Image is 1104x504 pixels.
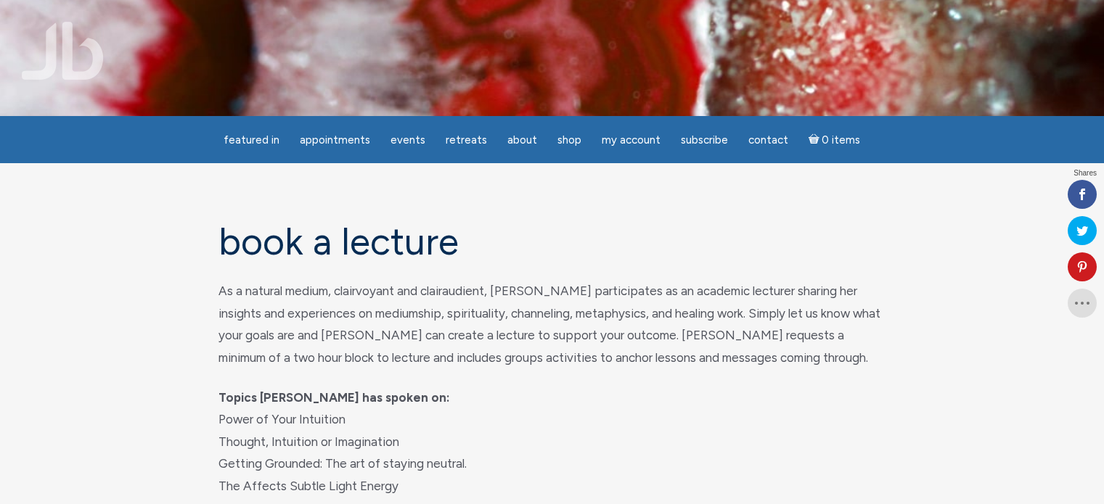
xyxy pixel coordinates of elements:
[391,133,425,146] span: Events
[499,126,546,154] a: About
[218,390,450,405] strong: Topics [PERSON_NAME] has spoken on:
[507,133,537,146] span: About
[218,221,886,263] h1: Book a Lecture
[800,125,870,154] a: Cart0 items
[300,133,370,146] span: Appointments
[681,133,728,146] span: Subscribe
[446,133,487,146] span: Retreats
[218,280,886,368] p: As a natural medium, clairvoyant and clairaudient, [PERSON_NAME] participates as an academic lect...
[382,126,434,154] a: Events
[437,126,496,154] a: Retreats
[22,22,104,80] img: Jamie Butler. The Everyday Medium
[224,133,279,146] span: featured in
[549,126,590,154] a: Shop
[557,133,581,146] span: Shop
[602,133,661,146] span: My Account
[822,135,860,146] span: 0 items
[215,126,288,154] a: featured in
[593,126,669,154] a: My Account
[809,133,822,146] i: Cart
[748,133,788,146] span: Contact
[291,126,379,154] a: Appointments
[1074,170,1097,177] span: Shares
[672,126,737,154] a: Subscribe
[740,126,797,154] a: Contact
